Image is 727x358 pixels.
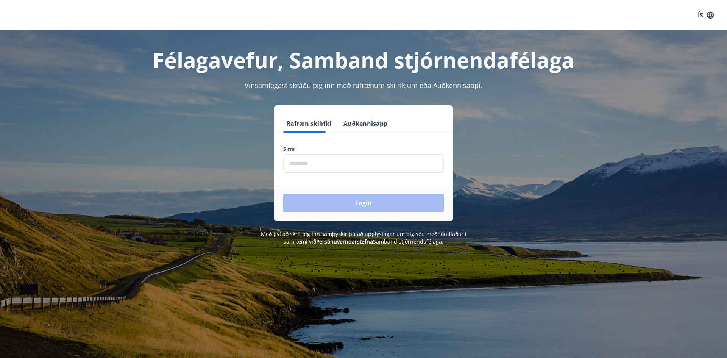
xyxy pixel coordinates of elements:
span: Með því að skrá þig inn samþykkir þú að upplýsingar um þig séu meðhöndlaðar í samræmi við Samband... [261,230,466,245]
span: Vinsamlegast skráðu þig inn með rafrænum skilríkjum eða Auðkennisappi. [245,81,482,90]
button: Rafræn skilríki [283,114,334,133]
button: ÍS [694,8,718,22]
a: Persónuverndarstefna [316,238,373,245]
h1: Félagavefur, Samband stjórnendafélaga [100,45,627,74]
label: Sími [283,145,444,153]
button: Auðkennisapp [340,114,390,133]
